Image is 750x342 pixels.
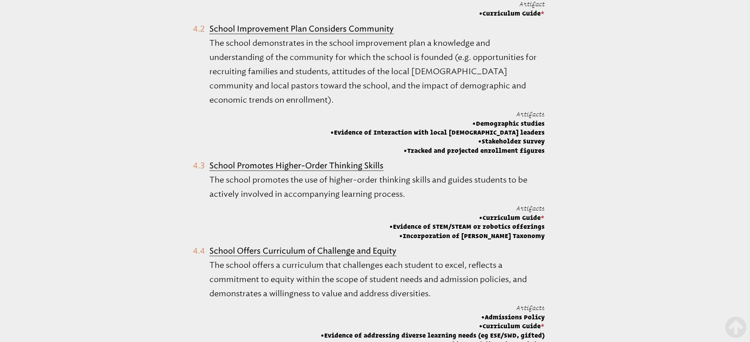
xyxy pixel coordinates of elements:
[209,36,545,107] p: The school demonstrates in the school improvement plan a knowledge and understanding of the commu...
[209,258,545,301] p: The school offers a curriculum that challenges each student to excel, reflects a commitment to eq...
[389,231,545,240] span: Incorporation of [PERSON_NAME] Taxonomy
[321,313,545,322] span: Admissions Policy
[209,173,545,201] p: The school promotes the use of higher-order thinking skills and guides students to be actively in...
[330,119,545,128] span: Demographic studies
[209,246,397,256] b: School Offers Curriculum of Challenge and Equity
[389,213,545,222] span: Curriculum Guide
[516,111,545,118] span: Artifacts
[516,304,545,311] span: Artifacts
[330,137,545,146] span: Stakeholder Survey
[330,146,545,155] span: Tracked and projected enrollment figures
[519,0,545,8] span: Artifact
[209,161,384,171] b: School Promotes Higher-Order Thinking Skills
[321,322,545,330] span: Curriculum Guide
[209,24,394,34] b: School Improvement Plan Considers Community
[330,128,545,137] span: Evidence of Interaction with local [DEMOGRAPHIC_DATA] leaders
[321,331,545,340] span: Evidence of addressing diverse learning needs (eg ESE/SWD, gifted)
[389,222,545,231] span: Evidence of STEM/STEAM or robotics offerings
[516,205,545,212] span: Artifacts
[479,9,545,18] span: Curriculum Guide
